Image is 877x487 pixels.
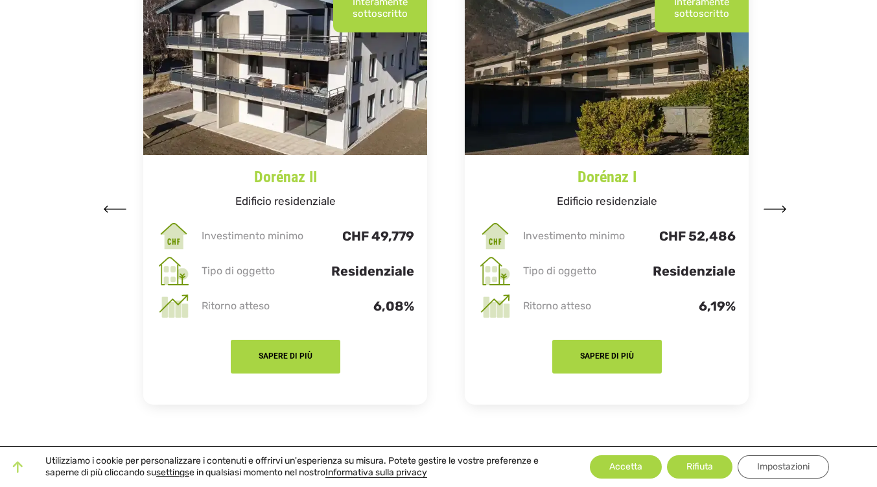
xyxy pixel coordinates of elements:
p: 6,08% [307,300,414,312]
p: Residenziale [307,265,414,277]
h5: Edificio residenziale [143,189,427,219]
a: SAPERE DI PIÙ [552,346,662,362]
p: CHF 52,486 [628,230,736,242]
button: SAPERE DI PIÙ [231,340,340,374]
h5: Edificio residenziale [465,189,749,219]
p: Tipo di oggetto [199,265,307,277]
img: invest_min [156,219,191,254]
img: type [156,254,191,289]
p: Ritorno atteso [199,300,307,312]
button: Accetta [590,455,662,479]
p: 6,19% [628,300,736,312]
img: type [478,254,513,289]
img: arrow-left [103,206,126,213]
button: SAPERE DI PIÙ [552,340,662,374]
button: Rifiuta [667,455,732,479]
img: rendement [156,289,191,324]
a: SAPERE DI PIÙ [231,346,340,362]
p: CHF 49,779 [307,230,414,242]
a: Dorénaz II [143,155,427,189]
p: Investimento minimo [520,230,628,242]
button: Impostazioni [738,455,829,479]
button: settings [156,467,189,479]
p: Residenziale [628,265,736,277]
p: Utilizziamo i cookie per personalizzare i contenuti e offrirvi un'esperienza su misura. Potete ge... [45,455,561,479]
img: rendement [478,289,513,324]
a: Dorénaz I [465,155,749,189]
img: invest_min [478,219,513,254]
img: arrow-left [764,206,787,213]
a: Informativa sulla privacy [325,467,427,478]
p: Ritorno atteso [520,300,628,312]
p: Investimento minimo [199,230,307,242]
p: Tipo di oggetto [520,265,628,277]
